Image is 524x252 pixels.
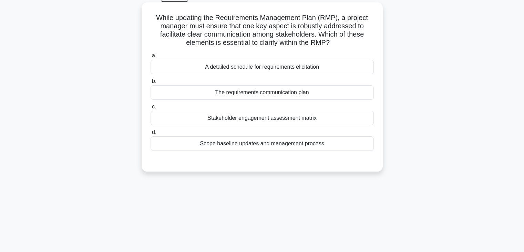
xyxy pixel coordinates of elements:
span: c. [152,104,156,109]
div: The requirements communication plan [151,85,374,100]
span: d. [152,129,156,135]
div: Stakeholder engagement assessment matrix [151,111,374,125]
h5: While updating the Requirements Management Plan (RMP), a project manager must ensure that one key... [150,13,374,47]
span: b. [152,78,156,84]
div: Scope baseline updates and management process [151,136,374,151]
div: A detailed schedule for requirements elicitation [151,60,374,74]
span: a. [152,52,156,58]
